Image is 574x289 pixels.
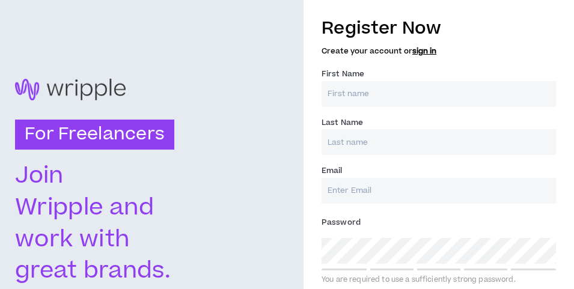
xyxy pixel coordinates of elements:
[322,161,343,180] label: Email
[15,191,154,224] text: Wripple and
[15,254,173,287] text: great brands.
[322,16,556,41] h3: Register Now
[322,217,361,228] span: Password
[322,64,364,84] label: First Name
[322,81,556,107] input: First name
[412,46,436,56] a: sign in
[15,222,129,255] text: work with
[322,178,556,204] input: Enter Email
[15,120,174,150] h3: For Freelancers
[322,275,556,285] div: You are required to use a sufficiently strong password.
[15,159,64,192] text: Join
[322,113,363,132] label: Last Name
[322,47,556,55] h5: Create your account or
[322,129,556,155] input: Last name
